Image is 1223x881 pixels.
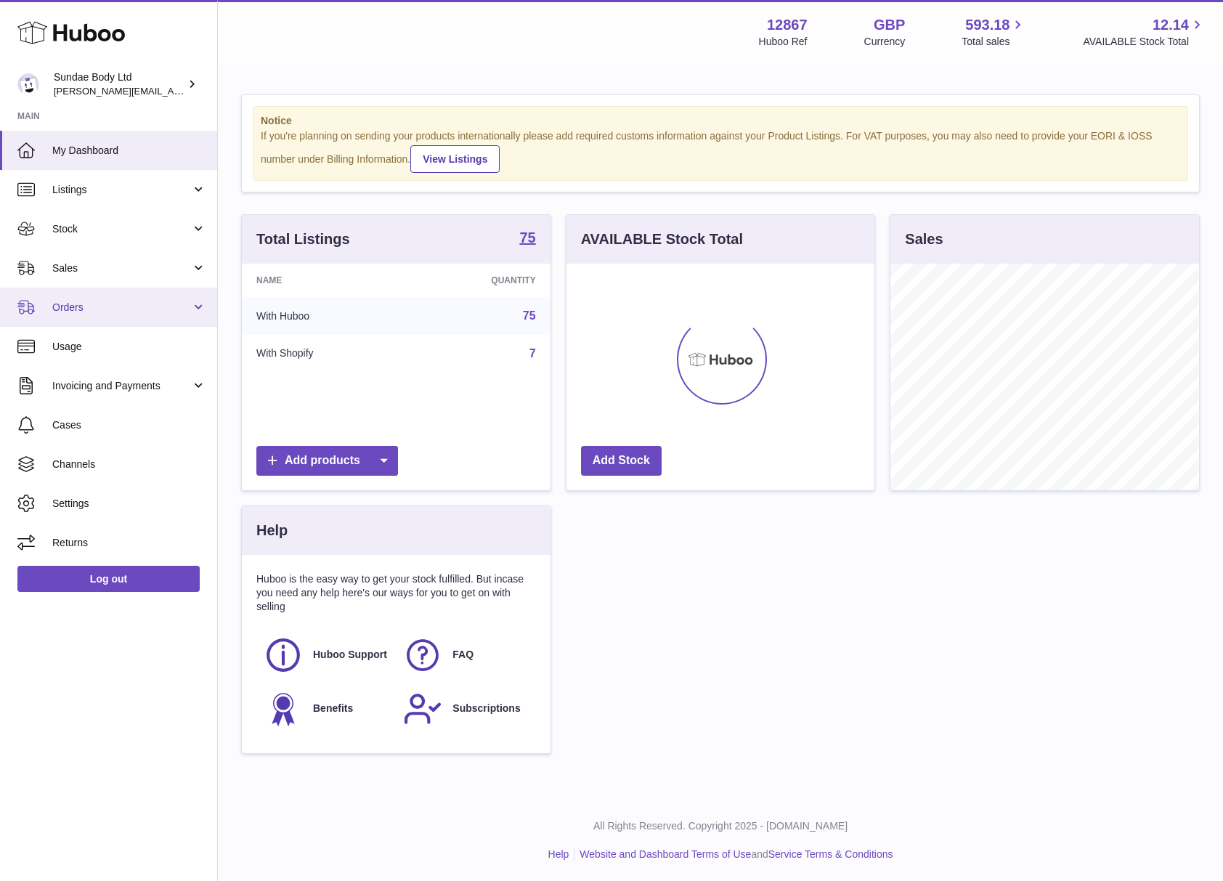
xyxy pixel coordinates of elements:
[256,521,288,540] h3: Help
[52,536,206,550] span: Returns
[580,848,751,860] a: Website and Dashboard Terms of Use
[1083,15,1206,49] a: 12.14 AVAILABLE Stock Total
[1153,15,1189,35] span: 12.14
[874,15,905,35] strong: GBP
[256,230,350,249] h3: Total Listings
[581,230,743,249] h3: AVAILABLE Stock Total
[256,446,398,476] a: Add products
[403,689,528,728] a: Subscriptions
[581,446,662,476] a: Add Stock
[17,566,200,592] a: Log out
[52,183,191,197] span: Listings
[864,35,906,49] div: Currency
[962,35,1026,49] span: Total sales
[529,347,536,360] a: 7
[256,572,536,614] p: Huboo is the easy way to get your stock fulfilled. But incase you need any help here's our ways f...
[261,114,1180,128] strong: Notice
[519,230,535,245] strong: 75
[965,15,1009,35] span: 593.18
[768,848,893,860] a: Service Terms & Conditions
[574,848,893,861] li: and
[52,144,206,158] span: My Dashboard
[54,70,184,98] div: Sundae Body Ltd
[229,819,1211,833] p: All Rights Reserved. Copyright 2025 - [DOMAIN_NAME]
[264,636,389,675] a: Huboo Support
[52,340,206,354] span: Usage
[408,264,550,297] th: Quantity
[52,301,191,314] span: Orders
[452,648,474,662] span: FAQ
[52,222,191,236] span: Stock
[519,230,535,248] a: 75
[548,848,569,860] a: Help
[52,497,206,511] span: Settings
[242,335,408,373] td: With Shopify
[261,129,1180,173] div: If you're planning on sending your products internationally please add required customs informati...
[17,73,39,95] img: dianne@sundaebody.com
[52,261,191,275] span: Sales
[52,458,206,471] span: Channels
[242,297,408,335] td: With Huboo
[767,15,808,35] strong: 12867
[52,379,191,393] span: Invoicing and Payments
[759,35,808,49] div: Huboo Ref
[905,230,943,249] h3: Sales
[264,689,389,728] a: Benefits
[452,702,520,715] span: Subscriptions
[52,418,206,432] span: Cases
[242,264,408,297] th: Name
[313,702,353,715] span: Benefits
[962,15,1026,49] a: 593.18 Total sales
[523,309,536,322] a: 75
[54,85,291,97] span: [PERSON_NAME][EMAIL_ADDRESS][DOMAIN_NAME]
[1083,35,1206,49] span: AVAILABLE Stock Total
[403,636,528,675] a: FAQ
[313,648,387,662] span: Huboo Support
[410,145,500,173] a: View Listings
